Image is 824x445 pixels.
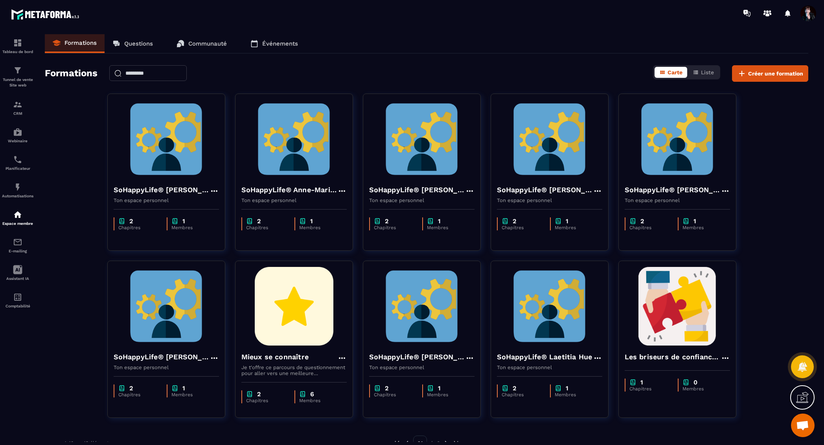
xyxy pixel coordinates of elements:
[241,100,347,178] img: formation-background
[682,217,690,225] img: chapter
[555,384,562,392] img: chapter
[682,225,722,230] p: Membres
[114,351,210,362] h4: SoHappyLife® [PERSON_NAME]
[114,364,219,370] p: Ton espace personnel
[129,384,133,392] p: 2
[566,217,568,225] p: 1
[385,384,388,392] p: 2
[246,398,287,403] p: Chapitres
[2,32,33,60] a: formationformationTableau de bord
[2,259,33,287] a: Assistant IA
[241,351,309,362] h4: Mieux se connaître
[13,127,22,137] img: automations
[241,197,347,203] p: Ton espace personnel
[262,40,298,47] p: Événements
[2,139,33,143] p: Webinaire
[243,34,306,53] a: Événements
[171,392,211,397] p: Membres
[2,94,33,121] a: formationformationCRM
[118,384,125,392] img: chapter
[629,217,636,225] img: chapter
[369,100,475,178] img: formation-background
[369,197,475,203] p: Ton espace personnel
[668,69,682,75] span: Carte
[169,34,235,53] a: Communauté
[2,304,33,308] p: Comptabilité
[629,379,636,386] img: chapter
[2,166,33,171] p: Planificateur
[427,217,434,225] img: chapter
[2,77,33,88] p: Tunnel de vente Site web
[107,261,235,428] a: formation-backgroundSoHappyLife® [PERSON_NAME]Ton espace personnelchapter2Chapitreschapter1Membres
[655,67,687,78] button: Carte
[114,184,210,195] h4: SoHappyLife® [PERSON_NAME]
[502,392,542,397] p: Chapitres
[369,351,465,362] h4: SoHappyLife® [PERSON_NAME]
[2,194,33,198] p: Automatisations
[369,364,475,370] p: Ton espace personnel
[625,100,730,178] img: formation-background
[688,67,719,78] button: Liste
[427,392,467,397] p: Membres
[118,225,159,230] p: Chapitres
[732,65,808,82] button: Créer une formation
[246,225,287,230] p: Chapitres
[693,379,697,386] p: 0
[2,121,33,149] a: automationsautomationsWebinaire
[241,267,347,346] img: formation-background
[310,217,313,225] p: 1
[124,40,153,47] p: Questions
[513,384,516,392] p: 2
[118,392,159,397] p: Chapitres
[235,261,363,428] a: formation-backgroundMieux se connaîtreJe t'offre ce parcours de questionnement pour aller vers un...
[2,50,33,54] p: Tableau de bord
[497,267,602,346] img: formation-background
[299,217,306,225] img: chapter
[682,386,722,392] p: Membres
[555,225,594,230] p: Membres
[114,100,219,178] img: formation-background
[45,65,97,82] h2: Formations
[257,217,261,225] p: 2
[13,210,22,219] img: automations
[748,70,803,77] span: Créer une formation
[13,292,22,302] img: accountant
[502,225,542,230] p: Chapitres
[369,184,465,195] h4: SoHappyLife® [PERSON_NAME]
[64,39,97,46] p: Formations
[299,225,339,230] p: Membres
[427,384,434,392] img: chapter
[363,94,491,261] a: formation-backgroundSoHappyLife® [PERSON_NAME]Ton espace personnelchapter2Chapitreschapter1Membres
[299,390,306,398] img: chapter
[13,155,22,164] img: scheduler
[497,351,592,362] h4: SoHappyLife® Laetitia Hue
[369,267,475,346] img: formation-background
[625,184,721,195] h4: SoHappyLife® [PERSON_NAME]
[246,390,253,398] img: chapter
[13,100,22,109] img: formation
[701,69,714,75] span: Liste
[555,392,594,397] p: Membres
[13,237,22,247] img: email
[118,217,125,225] img: chapter
[374,217,381,225] img: chapter
[513,217,516,225] p: 2
[566,384,568,392] p: 1
[791,414,815,437] div: Ouvrir le chat
[502,384,509,392] img: chapter
[438,384,441,392] p: 1
[374,225,414,230] p: Chapitres
[491,94,618,261] a: formation-backgroundSoHappyLife® [PERSON_NAME]Ton espace personnelchapter2Chapitreschapter1Membres
[385,217,388,225] p: 2
[13,66,22,75] img: formation
[241,364,347,376] p: Je t'offre ce parcours de questionnement pour aller vers une meilleure connaissance de toi et de ...
[2,276,33,281] p: Assistant IA
[171,384,178,392] img: chapter
[235,94,363,261] a: formation-backgroundSoHappyLife® Anne-Marine ALLEONTon espace personnelchapter2Chapitreschapter1M...
[171,217,178,225] img: chapter
[2,249,33,253] p: E-mailing
[640,217,644,225] p: 2
[491,261,618,428] a: formation-backgroundSoHappyLife® Laetitia HueTon espace personnelchapter2Chapitreschapter1Membres
[693,217,696,225] p: 1
[129,217,133,225] p: 2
